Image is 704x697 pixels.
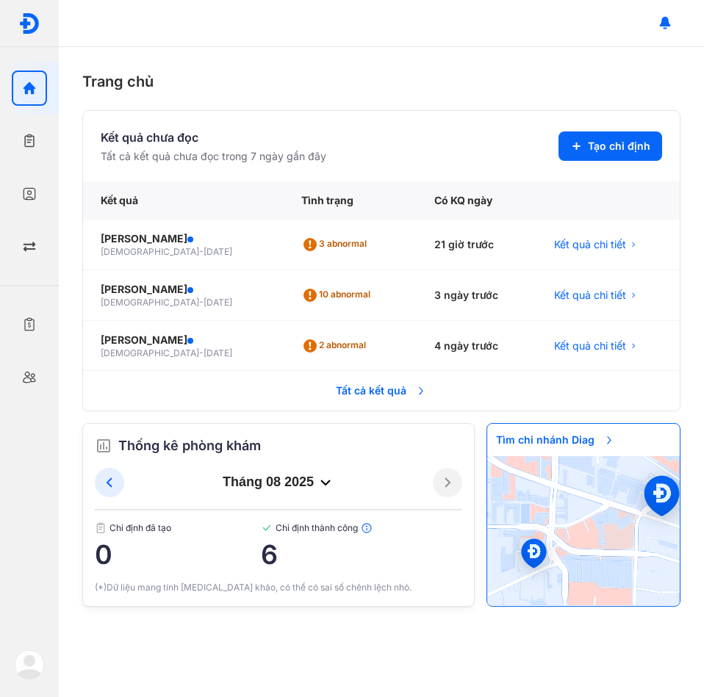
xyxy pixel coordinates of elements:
div: Tình trạng [284,181,417,220]
div: 21 giờ trước [417,220,536,270]
img: document.50c4cfd0.svg [95,522,107,534]
span: [DATE] [204,347,232,358]
span: [DATE] [204,246,232,257]
span: - [199,347,204,358]
div: 10 abnormal [301,284,376,307]
span: Kết quả chi tiết [554,288,626,303]
span: [DEMOGRAPHIC_DATA] [101,246,199,257]
span: - [199,297,204,308]
span: [DEMOGRAPHIC_DATA] [101,297,199,308]
div: 3 ngày trước [417,270,536,321]
span: - [199,246,204,257]
div: Kết quả chưa đọc [101,129,326,146]
span: Tất cả kết quả [327,375,436,407]
span: Tạo chỉ định [588,139,650,154]
img: info.7e716105.svg [361,522,373,534]
div: [PERSON_NAME] [101,282,266,297]
div: [PERSON_NAME] [101,231,266,246]
div: tháng 08 2025 [124,474,433,491]
span: Kết quả chi tiết [554,237,626,252]
img: order.5a6da16c.svg [95,437,112,455]
div: 4 ngày trước [417,321,536,372]
span: Chỉ định đã tạo [95,522,261,534]
img: logo [15,650,44,679]
img: logo [18,12,40,35]
span: [DEMOGRAPHIC_DATA] [101,347,199,358]
img: checked-green.01cc79e0.svg [261,522,273,534]
span: 0 [95,540,261,569]
span: Chỉ định thành công [261,522,462,534]
span: Tìm chi nhánh Diag [487,424,624,456]
span: 6 [261,540,462,569]
div: Tất cả kết quả chưa đọc trong 7 ngày gần đây [101,149,326,164]
span: Kết quả chi tiết [554,339,626,353]
div: [PERSON_NAME] [101,333,266,347]
div: Trang chủ [82,71,680,93]
div: 2 abnormal [301,334,372,358]
button: Tạo chỉ định [558,131,662,161]
div: Kết quả [83,181,284,220]
span: Thống kê phòng khám [118,436,261,456]
div: Có KQ ngày [417,181,536,220]
span: [DATE] [204,297,232,308]
div: 3 abnormal [301,233,373,256]
div: (*)Dữ liệu mang tính [MEDICAL_DATA] khảo, có thể có sai số chênh lệch nhỏ. [95,581,462,594]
